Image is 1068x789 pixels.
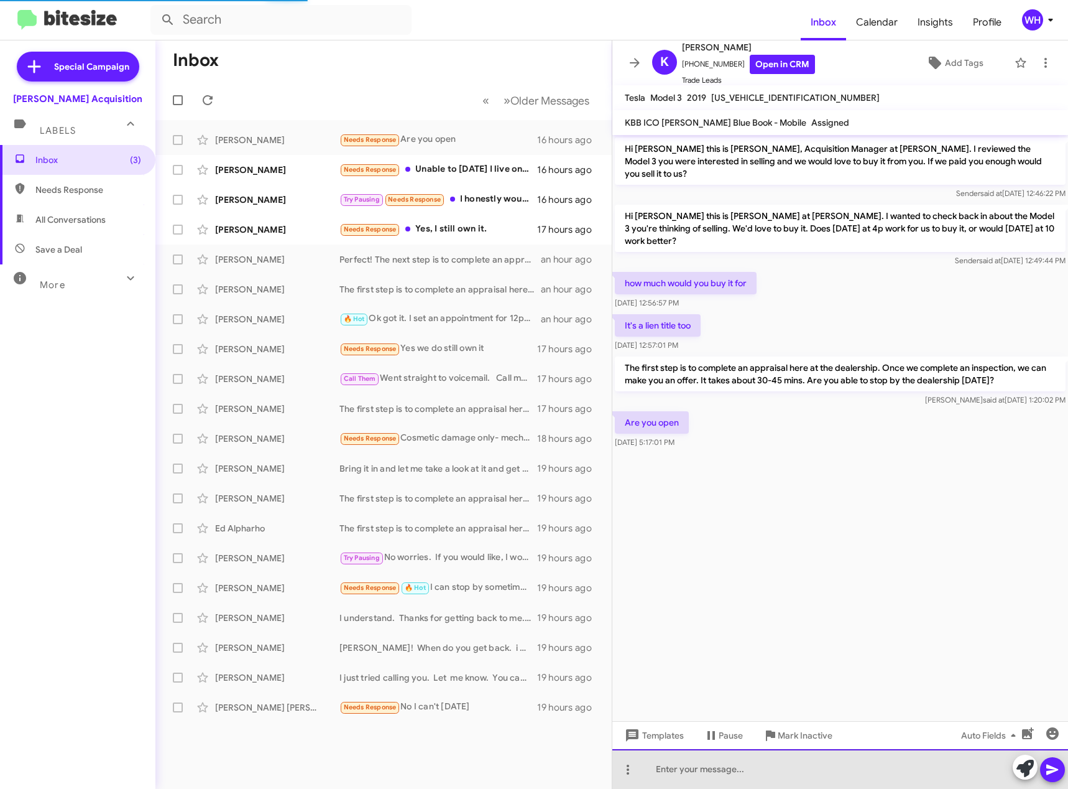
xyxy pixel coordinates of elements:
p: Are you open [615,411,689,434]
span: Needs Response [344,345,397,353]
div: No worries. If you would like, I would come in and let me take a look. I can give you the actual ... [339,551,537,565]
div: Unable to [DATE] I live on the west side. Approximately how long does it take to do an appraisal?... [339,162,537,177]
div: Ed Alpharho [215,522,339,535]
h1: Inbox [173,50,219,70]
div: an hour ago [541,253,602,266]
div: [PERSON_NAME] [215,373,339,385]
nav: Page navigation example [476,88,597,113]
div: Ok got it. I set an appointment for 12pm. Does that work? [339,312,541,326]
button: WH [1011,9,1054,30]
span: Model 3 [650,92,682,103]
span: Try Pausing [344,195,380,203]
div: [PERSON_NAME] [215,671,339,684]
span: [PERSON_NAME] [DATE] 1:20:02 PM [925,395,1066,404]
span: KBB ICO [PERSON_NAME] Blue Book - Mobile [625,117,806,128]
div: Yes we do still own it [339,342,537,356]
div: 19 hours ago [537,462,602,475]
span: [PHONE_NUMBER] [682,55,815,74]
span: Pause [719,724,743,747]
div: Went straight to voicemail. Call me when you have a chance 8087997912 [339,371,537,386]
div: [PERSON_NAME] [215,642,339,654]
p: The first step is to complete an appraisal here at the dealership. Once we complete an inspection... [615,357,1066,391]
span: » [504,93,510,108]
button: Previous [475,88,497,113]
span: All Conversations [35,213,106,226]
span: Needs Response [388,195,441,203]
span: Needs Response [344,434,397,442]
span: Sender [DATE] 12:49:44 PM [955,256,1066,265]
span: said at [979,256,1001,265]
span: Needs Response [344,584,397,592]
div: 16 hours ago [537,134,602,146]
div: WH [1022,9,1043,30]
span: Insights [908,4,963,40]
div: an hour ago [541,313,602,325]
div: [PERSON_NAME] [215,552,339,564]
span: 2019 [687,92,706,103]
div: 17 hours ago [537,343,602,355]
div: Yes, I still own it. [339,222,537,236]
div: The first step is to complete an appraisal here at the dealership. Once we complete an inspection... [339,403,537,415]
span: Templates [622,724,684,747]
div: [PERSON_NAME] [215,612,339,624]
div: [PERSON_NAME] [215,343,339,355]
div: [PERSON_NAME]! When do you get back. i will pause the communications till then [339,642,537,654]
div: [PERSON_NAME] [215,313,339,325]
a: Special Campaign [17,52,139,82]
span: Needs Response [344,703,397,711]
a: Profile [963,4,1011,40]
div: 19 hours ago [537,552,602,564]
div: [PERSON_NAME] [215,462,339,475]
p: Hi [PERSON_NAME] this is [PERSON_NAME] at [PERSON_NAME]. I wanted to check back in about the Mode... [615,205,1066,252]
div: [PERSON_NAME] [215,134,339,146]
input: Search [150,5,412,35]
div: [PERSON_NAME] Acquisition [13,93,142,105]
div: I can stop by sometime next week [339,581,537,595]
p: It's a lien title too [615,314,701,337]
span: [PERSON_NAME] [682,40,815,55]
span: Call Them [344,375,376,383]
span: Special Campaign [54,60,129,73]
span: [DATE] 12:56:57 PM [615,298,679,307]
a: Inbox [801,4,846,40]
span: [US_VEHICLE_IDENTIFICATION_NUMBER] [711,92,880,103]
span: Needs Response [344,166,397,174]
span: (3) [130,154,141,166]
div: [PERSON_NAME] [215,253,339,266]
span: Save a Deal [35,243,82,256]
span: « [482,93,489,108]
a: Calendar [846,4,908,40]
div: 17 hours ago [537,223,602,236]
span: 🔥 Hot [405,584,426,592]
div: 16 hours ago [537,194,602,206]
span: Tesla [625,92,645,103]
span: [DATE] 5:17:01 PM [615,437,674,447]
span: 🔥 Hot [344,315,365,323]
div: an hour ago [541,283,602,296]
button: Next [496,88,597,113]
div: I just tried calling you. Let me know. You can call me at [PHONE_NUMBER] [339,671,537,684]
div: 17 hours ago [537,373,602,385]
div: 17 hours ago [537,403,602,415]
div: [PERSON_NAME] [215,492,339,505]
span: K [660,52,669,72]
span: Assigned [811,117,849,128]
div: 19 hours ago [537,582,602,594]
div: [PERSON_NAME] [215,403,339,415]
div: The first step is to complete an appraisal here at the dealership. Once we complete an inspection... [339,492,537,505]
div: The first step is to complete an appraisal here at the dealership. Once we complete an inspection... [339,522,537,535]
div: I honestly would but the issue is is that I do need a car for work I live on the west side by wor... [339,192,537,207]
div: 18 hours ago [537,432,602,445]
span: said at [983,395,1005,404]
span: Labels [40,125,76,136]
span: [DATE] 12:57:01 PM [615,340,678,350]
p: Hi [PERSON_NAME] this is [PERSON_NAME], Acquisition Manager at [PERSON_NAME]. I reviewed the Mode... [615,138,1066,185]
button: Add Tags [900,52,1008,74]
div: [PERSON_NAME] [215,432,339,445]
div: [PERSON_NAME] [PERSON_NAME] [215,701,339,714]
span: Add Tags [945,52,983,74]
button: Templates [612,724,694,747]
div: I understand. Thanks for getting back to me. I will update our records. [339,612,537,624]
span: Inbox [35,154,141,166]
